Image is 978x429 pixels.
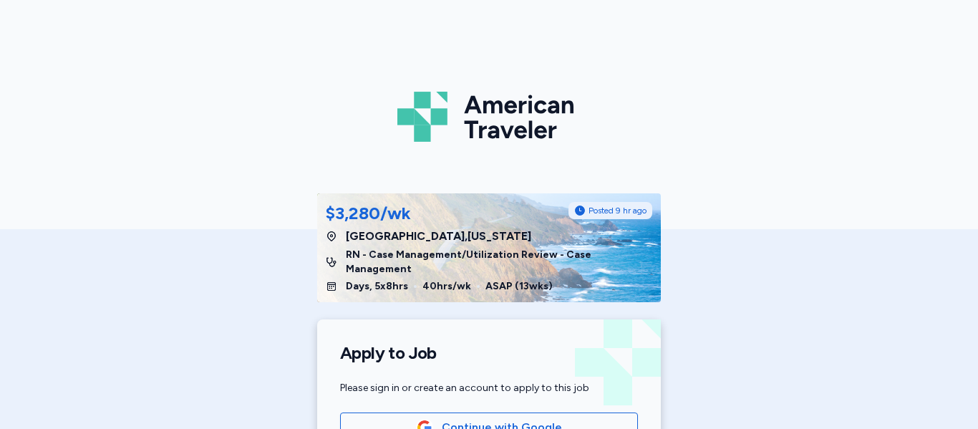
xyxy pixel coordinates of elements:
div: Please sign in or create an account to apply to this job [340,381,638,395]
span: [GEOGRAPHIC_DATA] , [US_STATE] [346,228,531,245]
h1: Apply to Job [340,342,638,364]
span: Days, 5x8hrs [346,279,408,294]
span: ASAP ( 13 wks) [485,279,553,294]
span: RN - Case Management/Utilization Review - Case Management [346,248,652,276]
span: Posted 9 hr ago [589,205,647,216]
div: $3,280/wk [326,202,411,225]
img: Logo [397,86,581,148]
span: 40 hrs/wk [422,279,471,294]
